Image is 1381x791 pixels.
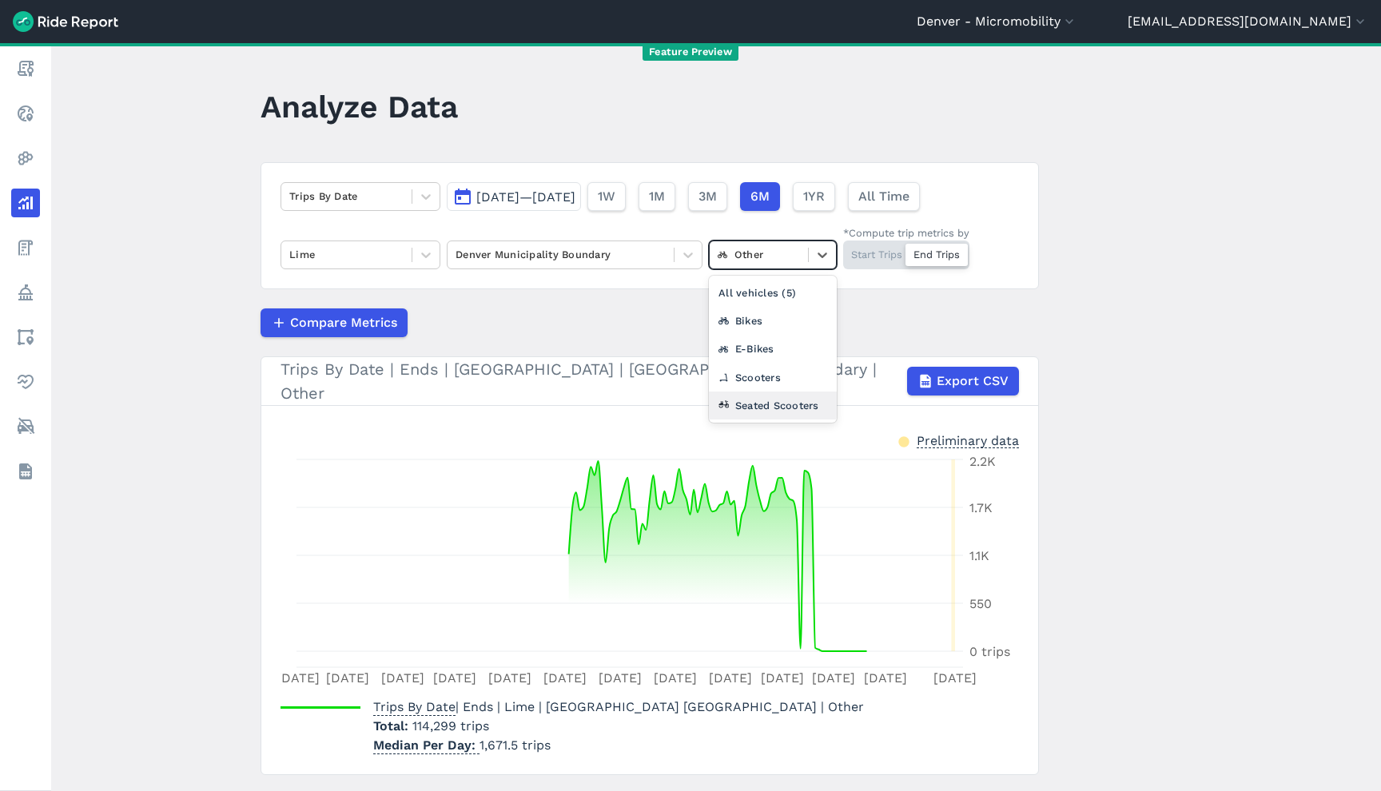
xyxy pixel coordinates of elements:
tspan: [DATE] [864,670,907,686]
span: 1YR [803,187,825,206]
tspan: [DATE] [654,670,697,686]
h1: Analyze Data [261,85,458,129]
tspan: [DATE] [543,670,587,686]
span: 3M [698,187,717,206]
div: All vehicles (5) [709,279,837,307]
div: *Compute trip metrics by [843,225,969,240]
a: Health [11,368,40,396]
div: E-Bikes [709,335,837,363]
tspan: [DATE] [433,670,476,686]
div: Scooters [709,364,837,392]
a: Report [11,54,40,83]
div: Preliminary data [917,431,1019,448]
p: 1,671.5 trips [373,736,864,755]
tspan: [DATE] [709,670,752,686]
div: Seated Scooters [709,392,837,419]
a: Heatmaps [11,144,40,173]
span: [DATE]—[DATE] [476,189,575,205]
tspan: [DATE] [326,670,369,686]
tspan: [DATE] [381,670,424,686]
div: Trips By Date | Ends | [GEOGRAPHIC_DATA] | [GEOGRAPHIC_DATA] Boundary | Other [281,357,1019,405]
div: Bikes [709,307,837,335]
span: | Ends | Lime | [GEOGRAPHIC_DATA] [GEOGRAPHIC_DATA] | Other [373,699,864,714]
a: Realtime [11,99,40,128]
tspan: 0 trips [969,644,1010,659]
button: Compare Metrics [261,308,408,337]
a: Areas [11,323,40,352]
span: Feature Preview [643,44,738,61]
button: 1M [639,182,675,211]
span: 114,299 trips [412,718,489,733]
span: Trips By Date [373,694,456,716]
tspan: [DATE] [277,670,320,686]
a: Fees [11,233,40,262]
span: 6M [750,187,770,206]
tspan: [DATE] [761,670,804,686]
button: All Time [848,182,920,211]
span: 1M [649,187,665,206]
a: Datasets [11,457,40,486]
span: Export CSV [937,372,1009,391]
a: Policy [11,278,40,307]
button: [DATE]—[DATE] [447,182,581,211]
tspan: [DATE] [488,670,531,686]
a: Analyze [11,189,40,217]
span: 1W [598,187,615,206]
button: [EMAIL_ADDRESS][DOMAIN_NAME] [1128,12,1368,31]
tspan: 2.2K [969,454,996,469]
span: Median Per Day [373,733,480,754]
span: All Time [858,187,909,206]
img: Ride Report [13,11,118,32]
tspan: [DATE] [812,670,855,686]
tspan: [DATE] [933,670,977,686]
button: 3M [688,182,727,211]
button: Export CSV [907,367,1019,395]
span: Compare Metrics [290,313,397,332]
tspan: 1.1K [969,548,989,563]
span: Total [373,718,412,733]
button: Denver - Micromobility [917,12,1077,31]
button: 1YR [793,182,835,211]
tspan: 1.7K [969,500,993,515]
button: 1W [587,182,626,211]
tspan: [DATE] [599,670,642,686]
button: 6M [740,182,780,211]
tspan: 550 [969,596,992,611]
a: ModeShift [11,412,40,441]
